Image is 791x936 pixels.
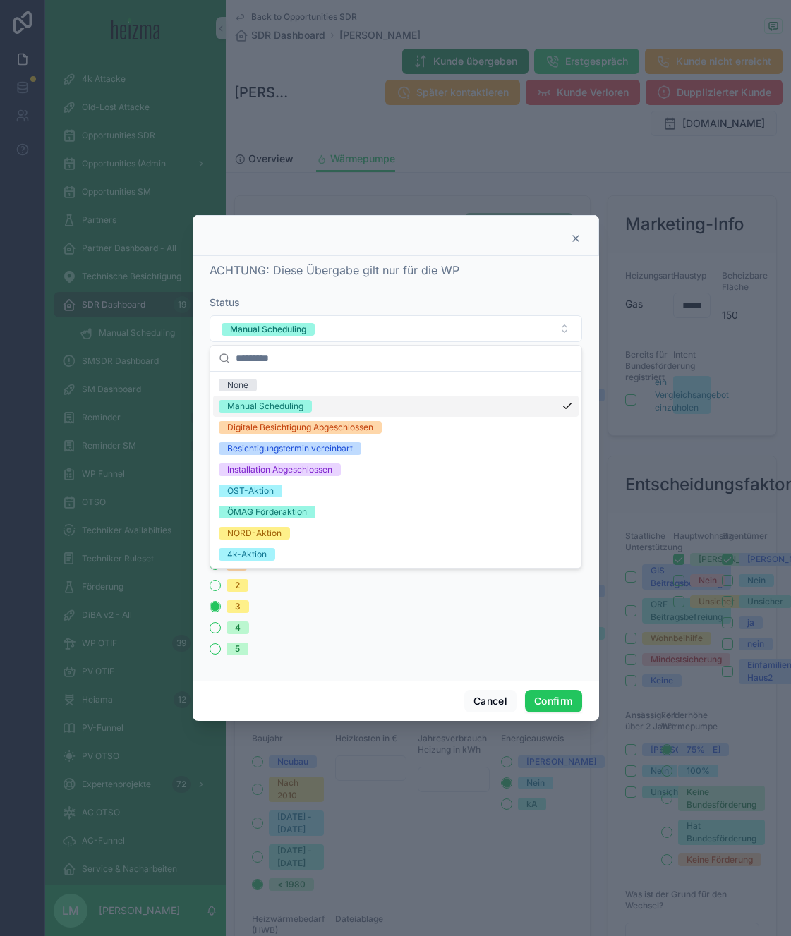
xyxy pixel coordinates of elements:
[230,323,306,336] div: Manual Scheduling
[210,296,240,308] span: Status
[227,442,353,455] div: Besichtigungstermin vereinbart
[235,643,240,655] div: 5
[210,263,459,277] span: ACHTUNG: Diese Übergabe gilt nur für die WP
[227,548,267,561] div: 4k-Aktion
[235,621,241,634] div: 4
[235,600,241,613] div: 3
[210,315,582,342] button: Select Button
[227,485,274,497] div: OST-Aktion
[227,527,282,540] div: NORD-Aktion
[227,400,303,413] div: Manual Scheduling
[235,579,240,592] div: 2
[210,372,581,568] div: Suggestions
[227,379,248,391] div: None
[227,421,373,434] div: Digitale Besichtigung Abgeschlossen
[227,463,332,476] div: Installation Abgeschlossen
[525,690,581,712] button: Confirm
[464,690,517,712] button: Cancel
[227,506,307,518] div: ÖMAG Förderaktion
